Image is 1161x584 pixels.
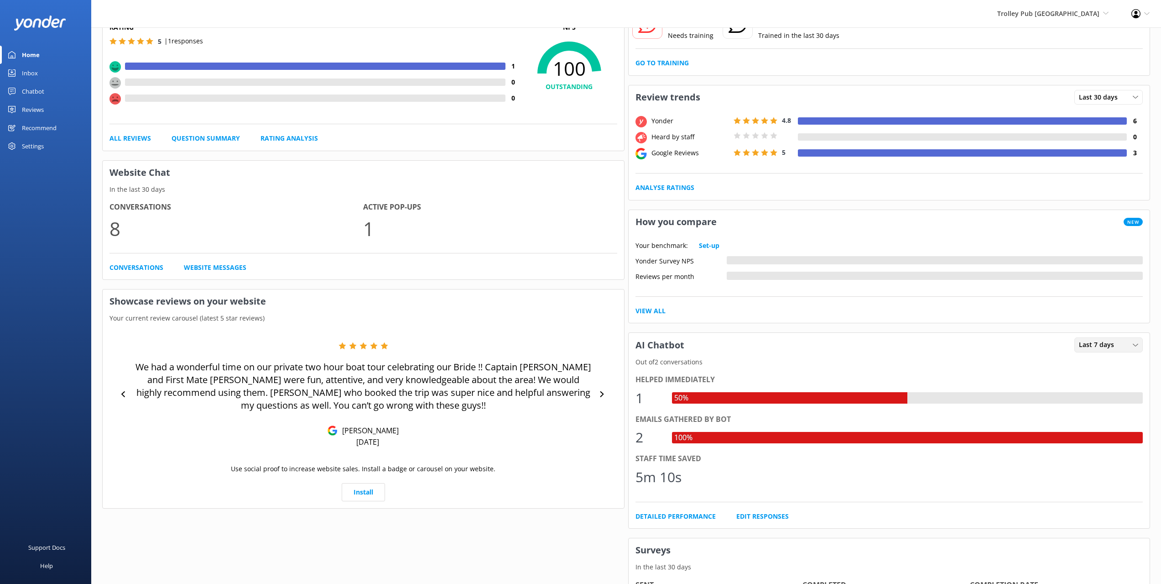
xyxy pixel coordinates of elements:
div: 2 [635,426,663,448]
a: Analyse Ratings [635,183,694,193]
img: yonder-white-logo.png [14,16,66,31]
p: 8 [109,213,363,244]
span: New [1124,218,1143,226]
div: 50% [672,392,691,404]
div: Home [22,46,40,64]
a: View All [635,306,666,316]
a: Go to Training [635,58,689,68]
span: 5 [782,148,786,157]
a: Install [342,483,385,501]
p: In the last 30 days [103,184,624,195]
p: We had a wonderful time on our private two hour boat tour celebrating our Bride !! Captain [PERSO... [135,361,592,412]
div: Help [40,557,53,575]
img: Google Reviews [328,426,338,436]
p: Needs training [668,31,713,41]
h3: Showcase reviews on your website [103,289,624,313]
h4: 0 [505,77,521,87]
h4: 3 [1127,148,1143,158]
p: [PERSON_NAME] [338,426,399,436]
h4: Active Pop-ups [363,201,617,213]
div: Emails gathered by bot [635,414,1143,426]
a: All Reviews [109,133,151,143]
a: Conversations [109,263,163,273]
div: 100% [672,432,695,444]
h4: 6 [1127,116,1143,126]
a: Website Messages [184,263,246,273]
h4: Conversations [109,201,363,213]
a: Edit Responses [736,511,789,521]
div: Chatbot [22,82,44,100]
a: Detailed Performance [635,511,716,521]
div: Inbox [22,64,38,82]
div: Helped immediately [635,374,1143,386]
a: Set-up [699,241,719,251]
p: Use social proof to increase website sales. Install a badge or carousel on your website. [231,464,495,474]
h4: 0 [505,93,521,103]
div: Reviews [22,100,44,119]
p: [DATE] [356,437,379,447]
h3: Surveys [629,538,1150,562]
div: Google Reviews [649,148,731,158]
div: Reviews per month [635,272,727,280]
div: 1 [635,387,663,409]
span: 4.8 [782,116,791,125]
div: Staff time saved [635,453,1143,465]
a: Question Summary [172,133,240,143]
p: Trained in the last 30 days [758,31,839,41]
p: In the last 30 days [629,562,1150,572]
div: Settings [22,137,44,155]
div: Yonder Survey NPS [635,256,727,264]
p: Your benchmark: [635,241,688,251]
h3: AI Chatbot [629,333,691,357]
span: Last 30 days [1079,92,1123,102]
span: Trolley Pub [GEOGRAPHIC_DATA] [997,9,1099,18]
span: 5 [158,37,161,46]
div: 5m 10s [635,466,682,488]
span: Last 7 days [1079,340,1119,350]
div: Support Docs [28,538,65,557]
div: Heard by staff [649,132,731,142]
h3: Website Chat [103,161,624,184]
div: Yonder [649,116,731,126]
p: 1 [363,213,617,244]
a: Rating Analysis [260,133,318,143]
p: | 1 responses [164,36,203,46]
h3: Review trends [629,85,707,109]
h4: 0 [1127,132,1143,142]
h3: How you compare [629,210,724,234]
span: 100 [521,57,617,80]
h4: OUTSTANDING [521,82,617,92]
h4: 1 [505,61,521,71]
div: Recommend [22,119,57,137]
p: Your current review carousel (latest 5 star reviews) [103,313,624,323]
p: Out of 2 conversations [629,357,1150,367]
